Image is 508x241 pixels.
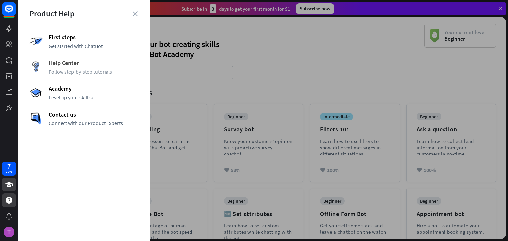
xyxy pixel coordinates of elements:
[49,94,139,101] span: Level up your skill set
[7,163,11,169] div: 7
[6,169,12,174] div: days
[49,120,139,126] span: Connect with our Product Experts
[133,11,138,16] i: close
[29,8,139,18] div: Product Help
[49,43,139,49] span: Get started with ChatBot
[49,111,139,118] span: Contact us
[49,68,139,75] span: Follow step-by-step tutorials
[2,162,16,176] a: 7 days
[5,3,25,22] button: Open LiveChat chat widget
[49,85,139,92] span: Academy
[49,59,139,67] span: Help Center
[49,33,139,41] span: First steps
